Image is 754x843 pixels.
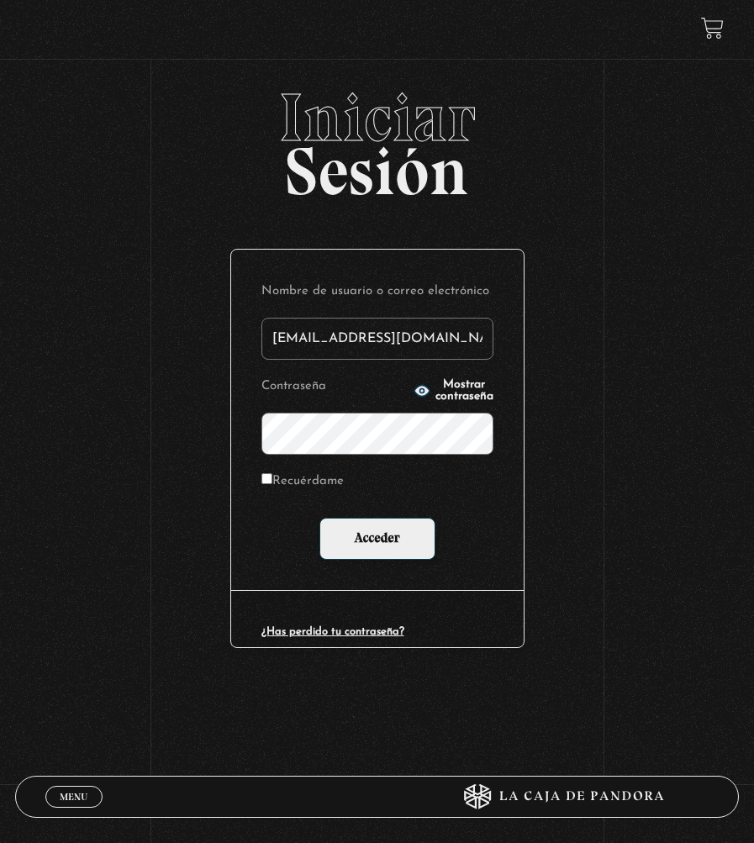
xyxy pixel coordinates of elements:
[15,84,739,192] h2: Sesión
[55,806,94,818] span: Cerrar
[261,473,272,484] input: Recuérdame
[435,379,493,403] span: Mostrar contraseña
[319,518,435,560] input: Acceder
[261,626,404,637] a: ¿Has perdido tu contraseña?
[60,792,87,802] span: Menu
[701,17,724,40] a: View your shopping cart
[261,470,344,494] label: Recuérdame
[414,379,493,403] button: Mostrar contraseña
[15,84,739,151] span: Iniciar
[261,375,409,399] label: Contraseña
[261,280,493,304] label: Nombre de usuario o correo electrónico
